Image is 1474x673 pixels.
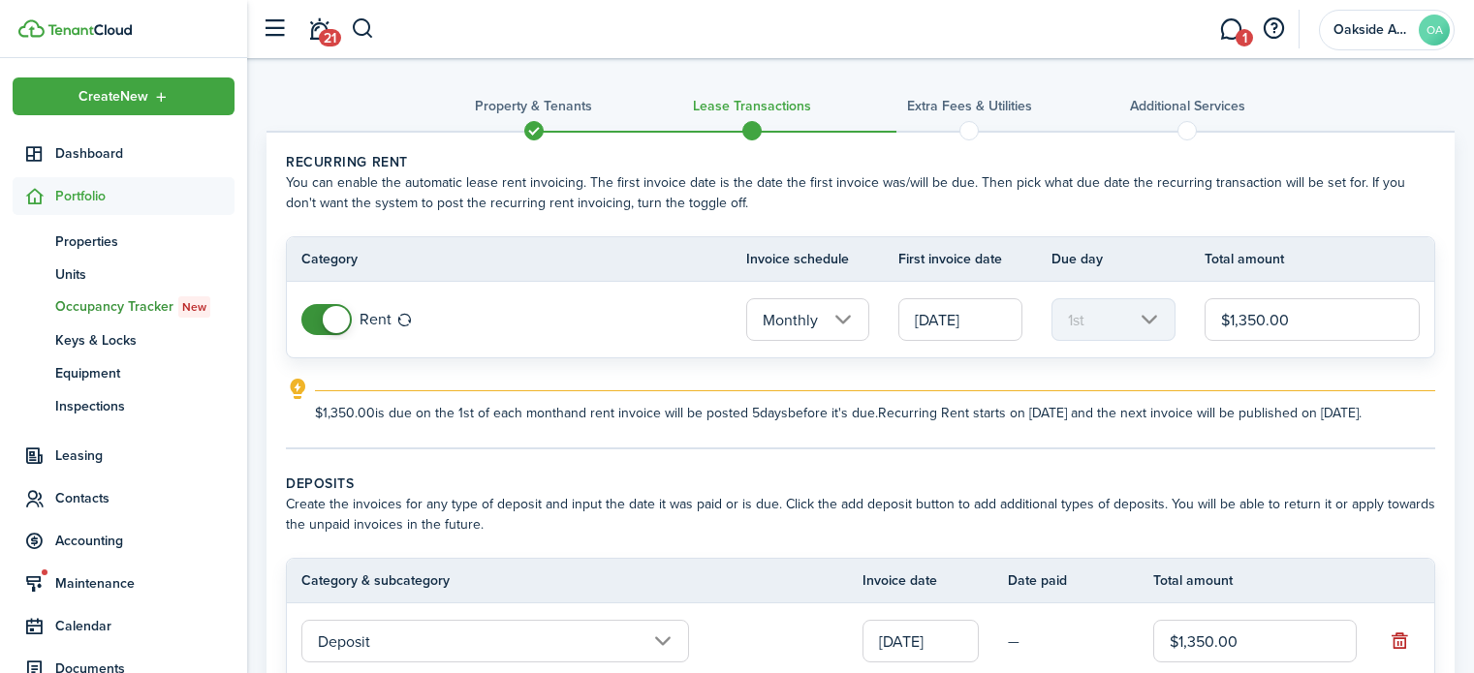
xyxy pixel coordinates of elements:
[862,570,1008,591] th: Invoice date
[287,570,862,591] th: Category & subcategory
[13,356,235,389] a: Equipment
[315,403,1435,423] explanation-description: $1,350.00 is due on the 1st of each month and rent invoice will be posted 5 days before it's due....
[55,330,235,351] span: Keys & Locks
[1153,620,1357,662] input: 0.00
[78,90,148,104] span: Create New
[286,172,1435,213] wizard-step-header-description: You can enable the automatic lease rent invoicing. The first invoice date is the date the first i...
[1386,627,1413,655] button: Remove deposit
[286,152,1435,172] wizard-step-header-title: Recurring rent
[13,258,235,291] a: Units
[256,11,293,47] button: Open sidebar
[907,96,1032,116] h3: Extra fees & Utilities
[13,77,235,115] button: Open menu
[862,620,979,662] input: mm/dd/yyyy
[55,616,235,636] span: Calendar
[55,296,235,318] span: Occupancy Tracker
[18,19,45,38] img: TenantCloud
[13,225,235,258] a: Properties
[693,96,811,116] h3: Lease Transactions
[13,135,235,172] a: Dashboard
[1257,13,1290,46] button: Open resource center
[898,298,1022,341] input: mm/dd/yyyy
[351,13,375,46] button: Search
[55,143,235,164] span: Dashboard
[55,573,235,594] span: Maintenance
[1008,627,1153,657] td: —
[55,186,235,206] span: Portfolio
[1205,249,1434,269] th: Total amount
[13,291,235,323] a: Occupancy TrackerNew
[1212,5,1249,54] a: Messaging
[55,488,235,508] span: Contacts
[55,531,235,551] span: Accounting
[182,298,206,316] span: New
[47,24,132,36] img: TenantCloud
[1153,570,1386,591] th: Total amount
[1051,249,1205,269] th: Due day
[13,323,235,356] a: Keys & Locks
[1333,23,1411,37] span: Oakside Apartments
[898,249,1051,269] th: First invoice date
[287,249,746,269] th: Category
[286,378,310,401] i: outline
[55,231,235,252] span: Properties
[1130,96,1245,116] h3: Additional Services
[55,264,235,285] span: Units
[1236,29,1253,46] span: 1
[1419,15,1450,46] avatar-text: OA
[13,389,235,422] a: Inspections
[746,249,899,269] th: Invoice schedule
[475,96,592,116] h3: Property & Tenants
[319,29,341,46] span: 21
[55,396,235,416] span: Inspections
[1205,298,1420,341] input: 0.00
[55,445,235,466] span: Leasing
[55,363,235,383] span: Equipment
[300,5,337,54] a: Notifications
[286,494,1435,535] wizard-step-header-description: Create the invoices for any type of deposit and input the date it was paid or is due. Click the a...
[286,474,1435,494] wizard-step-header-title: Deposits
[1008,570,1153,591] th: Date paid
